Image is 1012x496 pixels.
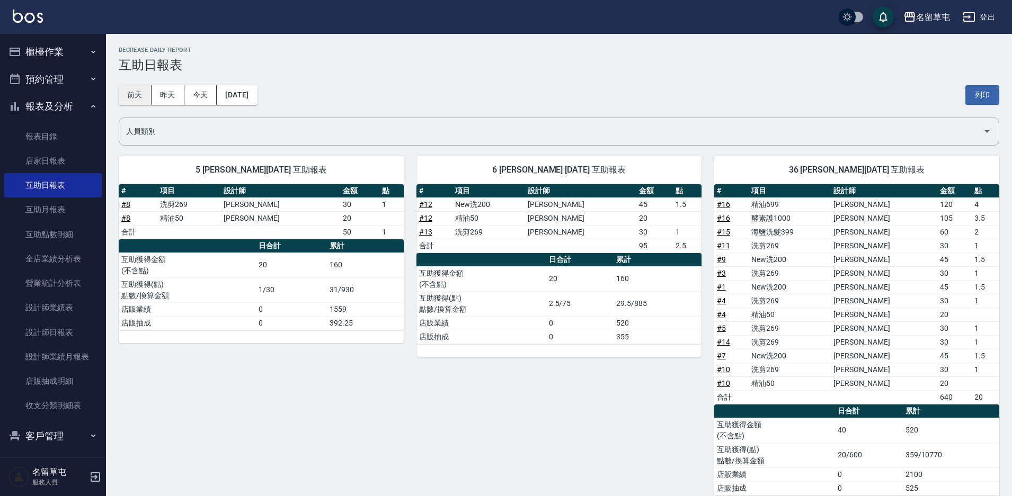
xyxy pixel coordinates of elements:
[717,241,730,250] a: #11
[614,266,702,291] td: 160
[123,122,979,141] input: 人員名稱
[714,443,835,467] td: 互助獲得(點) 點數/換算金額
[972,280,999,294] td: 1.5
[717,200,730,209] a: #16
[717,255,726,264] a: #9
[831,266,937,280] td: [PERSON_NAME]
[429,165,689,175] span: 6 [PERSON_NAME] [DATE] 互助報表
[749,308,831,321] td: 精油50
[937,225,972,239] td: 60
[831,184,937,198] th: 設計師
[340,211,379,225] td: 20
[835,481,903,495] td: 0
[831,294,937,308] td: [PERSON_NAME]
[714,481,835,495] td: 店販抽成
[119,277,256,302] td: 互助獲得(點) 點數/換算金額
[327,316,404,330] td: 392.25
[749,321,831,335] td: 洗剪269
[327,277,404,302] td: 31/930
[4,124,102,149] a: 報表目錄
[614,291,702,316] td: 29.5/885
[903,481,999,495] td: 525
[546,316,614,330] td: 0
[972,239,999,252] td: 1
[452,211,525,225] td: 精油50
[416,239,453,252] td: 合計
[903,443,999,467] td: 359/10770
[131,165,391,175] span: 5 [PERSON_NAME][DATE] 互助報表
[937,266,972,280] td: 30
[717,365,730,374] a: #10
[416,266,546,291] td: 互助獲得金額 (不含點)
[937,280,972,294] td: 45
[903,418,999,443] td: 520
[937,335,972,349] td: 30
[972,390,999,404] td: 20
[972,184,999,198] th: 點
[749,335,831,349] td: 洗剪269
[13,10,43,23] img: Logo
[184,85,217,105] button: 今天
[714,467,835,481] td: 店販業績
[835,467,903,481] td: 0
[972,252,999,266] td: 1.5
[937,390,972,404] td: 640
[749,266,831,280] td: 洗剪269
[546,253,614,267] th: 日合計
[831,335,937,349] td: [PERSON_NAME]
[416,253,702,344] table: a dense table
[546,291,614,316] td: 2.5/75
[419,214,432,222] a: #12
[221,184,340,198] th: 設計師
[119,184,404,239] table: a dense table
[419,228,432,236] a: #13
[749,363,831,376] td: 洗剪269
[714,184,999,404] table: a dense table
[4,345,102,369] a: 設計師業績月報表
[327,302,404,316] td: 1559
[546,330,614,344] td: 0
[119,316,256,330] td: 店販抽成
[717,338,730,346] a: #14
[972,335,999,349] td: 1
[32,477,86,487] p: 服務人員
[327,239,404,253] th: 累計
[916,11,950,24] div: 名留草屯
[4,393,102,418] a: 收支分類明細表
[831,252,937,266] td: [PERSON_NAME]
[727,165,987,175] span: 36 [PERSON_NAME][DATE] 互助報表
[937,239,972,252] td: 30
[965,85,999,105] button: 列印
[379,197,404,211] td: 1
[749,252,831,266] td: New洗200
[717,228,730,236] a: #15
[340,184,379,198] th: 金額
[831,197,937,211] td: [PERSON_NAME]
[749,280,831,294] td: New洗200
[119,302,256,316] td: 店販業績
[4,38,102,66] button: 櫃檯作業
[340,197,379,211] td: 30
[835,418,903,443] td: 40
[636,225,673,239] td: 30
[4,66,102,93] button: 預約管理
[979,123,996,140] button: Open
[831,239,937,252] td: [PERSON_NAME]
[157,197,221,211] td: 洗剪269
[831,225,937,239] td: [PERSON_NAME]
[831,363,937,376] td: [PERSON_NAME]
[256,316,327,330] td: 0
[121,214,130,222] a: #8
[452,184,525,198] th: 項目
[636,211,673,225] td: 20
[972,321,999,335] td: 1
[903,404,999,418] th: 累計
[340,225,379,239] td: 50
[831,349,937,363] td: [PERSON_NAME]
[4,369,102,393] a: 店販抽成明細
[749,239,831,252] td: 洗剪269
[937,321,972,335] td: 30
[4,295,102,320] a: 設計師業績表
[256,302,327,316] td: 0
[717,310,726,319] a: #4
